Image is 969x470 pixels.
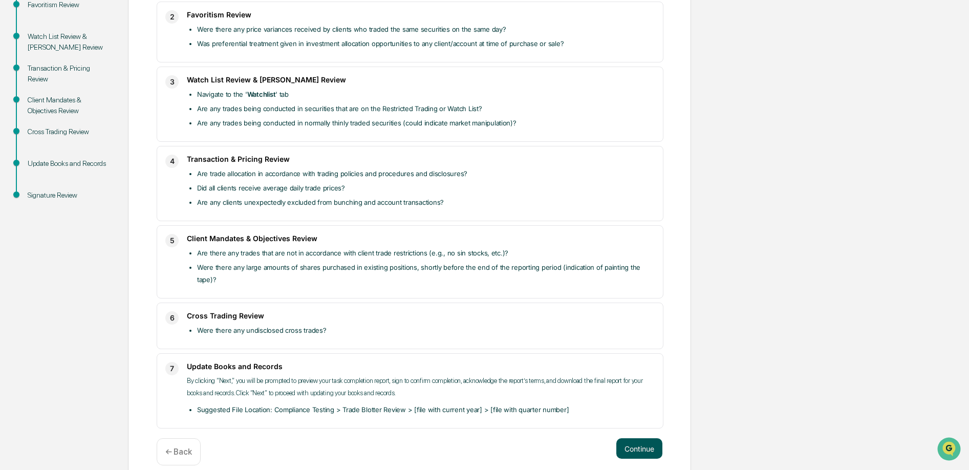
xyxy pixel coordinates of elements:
span: 7 [170,362,174,375]
a: Powered byPylon [72,173,124,181]
div: Watch List Review & [PERSON_NAME] Review [28,31,112,53]
img: 1746055101610-c473b297-6a78-478c-a979-82029cc54cd1 [10,78,29,97]
h3: Favoritism Review [187,10,655,19]
span: 4 [170,155,175,167]
h3: Transaction & Pricing Review [187,155,655,163]
li: Are there any trades that are not in accordance with client trade restrictions (e.g., no sin stoc... [197,247,655,259]
div: 🖐️ [10,130,18,138]
a: 🗄️Attestations [70,125,131,143]
h3: Client Mandates & Objectives Review [187,234,655,243]
span: 5 [170,234,175,247]
h3: Cross Trading Review [187,311,655,320]
div: Signature Review [28,190,112,201]
div: We're available if you need us! [35,89,130,97]
li: Are any clients unexpectedly excluded from bunching and account transactions? [197,196,655,208]
p: How can we help? [10,22,186,38]
div: Cross Trading Review [28,126,112,137]
span: Attestations [84,129,127,139]
span: Data Lookup [20,148,64,159]
span: Pylon [102,174,124,181]
a: 🖐️Preclearance [6,125,70,143]
li: Are any trades being conducted in securities that are on the Restricted Trading or Watch List? [197,102,655,115]
li: Did all clients receive average daily trade prices? [197,182,655,194]
li: Are trade allocation in accordance with trading policies and procedures and disclosures? [197,167,655,180]
div: Update Books and Records [28,158,112,169]
li: Navigate to the ' ' tab [197,88,655,100]
li: Suggested File Location: Compliance Testing > Trade Blotter Review > [file with current year] > [... [197,403,655,416]
p: ← Back [165,447,192,457]
li: Were there any large amounts of shares purchased in existing positions, shortly before the end of... [197,261,655,286]
p: By clicking “Next,” you will be prompted to preview your task completion report, sign to confirm ... [187,375,655,399]
span: 2 [170,11,175,23]
h3: Watch List Review & [PERSON_NAME] Review [187,75,655,84]
span: 3 [170,76,175,88]
div: Client Mandates & Objectives Review [28,95,112,116]
button: Continue [616,438,662,459]
h3: Update Books and Records [187,362,655,371]
span: 6 [170,312,175,324]
span: Preclearance [20,129,66,139]
button: Start new chat [174,81,186,94]
li: Was preferential treatment given in investment allocation opportunities to any client/account at ... [197,37,655,50]
a: 🔎Data Lookup [6,144,69,163]
li: Were there any undisclosed cross trades? [197,324,655,336]
strong: Watchlist [247,90,276,98]
div: Start new chat [35,78,168,89]
li: Were there any price variances received by clients who traded the same securities on the same day? [197,23,655,35]
div: 🗄️ [74,130,82,138]
iframe: Open customer support [936,436,964,464]
div: 🔎 [10,149,18,158]
li: Are any trades being conducted in normally thinly traded securities (could indicate market manipu... [197,117,655,129]
div: Transaction & Pricing Review [28,63,112,84]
